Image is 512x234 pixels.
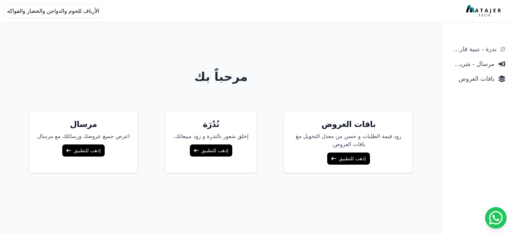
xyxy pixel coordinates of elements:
[190,144,232,157] a: إذهب للتطبيق
[327,153,370,165] a: إذهب للتطبيق
[173,132,248,140] p: إخلق شعور بالندرة و زود مبيعاتك.
[37,132,130,140] p: اعرض جميع عروضك ورسائلك مع مرسال
[292,119,405,130] h5: باقات العروض
[62,144,105,157] a: إذهب للتطبيق
[292,132,405,148] p: زود قيمة الطلبات و حسن من معدل التحويل مغ باقات العروض.
[449,44,497,54] span: ندرة - تنبية قارب علي النفاذ
[37,119,130,130] h5: مرسال
[466,5,503,17] img: MatajerTech Logo
[6,70,437,83] h1: مرحباً بك
[449,74,494,83] span: باقات العروض
[4,4,102,18] button: الأرياف للحوم والدواجن والخضار والفواكه
[7,7,99,15] span: الأرياف للحوم والدواجن والخضار والفواكه
[173,119,248,130] h5: نُدْرَة
[449,59,494,69] span: مرسال - شريط دعاية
